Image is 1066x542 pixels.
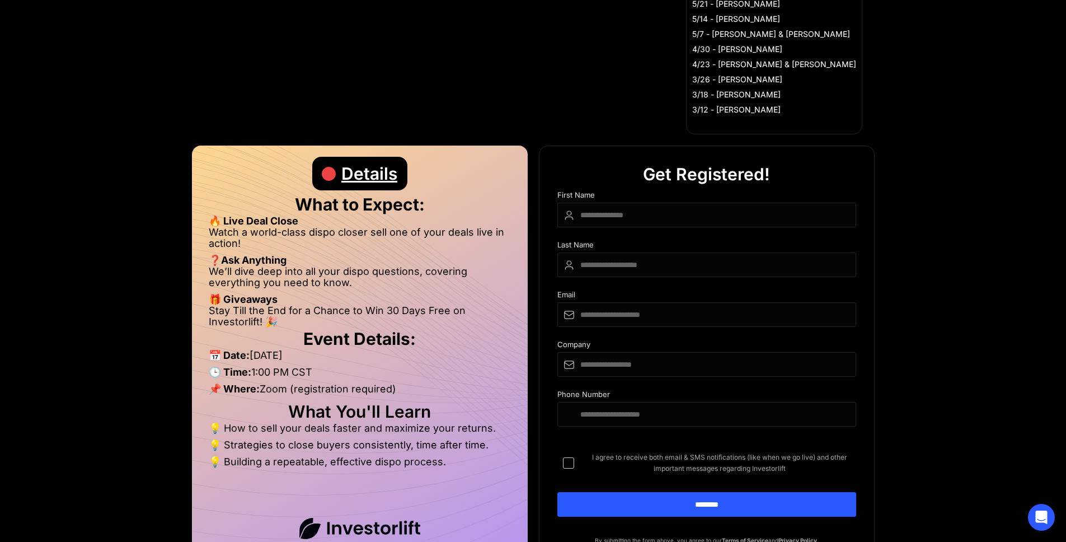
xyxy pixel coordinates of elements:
[1028,504,1055,531] div: Open Intercom Messenger
[557,390,856,402] div: Phone Number
[209,384,511,400] li: Zoom (registration required)
[209,293,278,305] strong: 🎁 Giveaways
[209,254,287,266] strong: ❓Ask Anything
[209,215,298,227] strong: 🔥 Live Deal Close
[557,291,856,302] div: Email
[583,452,856,474] span: I agree to receive both email & SMS notifications (like when we go live) and other important mess...
[557,191,856,535] form: DIspo Day Main Form
[209,349,250,361] strong: 📅 Date:
[209,367,511,384] li: 1:00 PM CST
[557,191,856,203] div: First Name
[209,383,260,395] strong: 📌 Where:
[557,241,856,253] div: Last Name
[643,157,770,191] div: Get Registered!
[209,366,251,378] strong: 🕒 Time:
[209,456,511,468] li: 💡 Building a repeatable, effective dispo process.
[557,340,856,352] div: Company
[209,423,511,440] li: 💡 How to sell your deals faster and maximize your returns.
[303,329,416,349] strong: Event Details:
[209,440,511,456] li: 💡 Strategies to close buyers consistently, time after time.
[209,350,511,367] li: [DATE]
[341,157,397,190] div: Details
[295,194,425,214] strong: What to Expect:
[209,227,511,255] li: Watch a world-class dispo closer sell one of your deals live in action!
[209,406,511,417] h2: What You'll Learn
[209,266,511,294] li: We’ll dive deep into all your dispo questions, covering everything you need to know.
[209,305,511,328] li: Stay Till the End for a Chance to Win 30 Days Free on Investorlift! 🎉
